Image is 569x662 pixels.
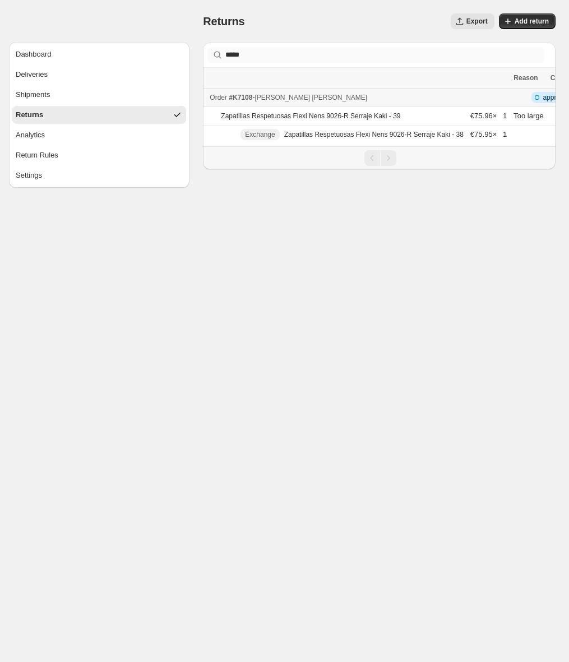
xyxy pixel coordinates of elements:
div: Deliveries [16,69,48,80]
div: Analytics [16,129,45,141]
button: Export [451,13,494,29]
div: Shipments [16,89,50,100]
button: Analytics [12,126,186,144]
div: - [210,92,507,103]
td: Too large [510,107,547,126]
div: Returns [16,109,43,121]
button: Returns [12,106,186,124]
nav: Pagination [203,146,556,169]
span: Add return [515,17,549,26]
button: Return Rules [12,146,186,164]
span: #K7108 [229,94,252,101]
span: Order [210,94,227,101]
span: Export [466,17,488,26]
p: Zapatillas Respetuosas Flexi Nens 9026-R Serraje Kaki - 38 [284,130,464,139]
span: €75.95 × 1 [470,130,507,138]
span: €75.96 × 1 [470,112,507,120]
span: Reason [514,74,538,82]
button: Dashboard [12,45,186,63]
div: Settings [16,170,42,181]
p: Zapatillas Respetuosas Flexi Nens 9026-R Serraje Kaki - 39 [221,112,400,121]
span: Exchange [245,130,275,139]
button: Shipments [12,86,186,104]
button: Deliveries [12,66,186,84]
div: Dashboard [16,49,52,60]
span: [PERSON_NAME] [PERSON_NAME] [255,94,367,101]
div: Return Rules [16,150,58,161]
span: Returns [203,15,244,27]
button: Add return [499,13,556,29]
button: Settings [12,166,186,184]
